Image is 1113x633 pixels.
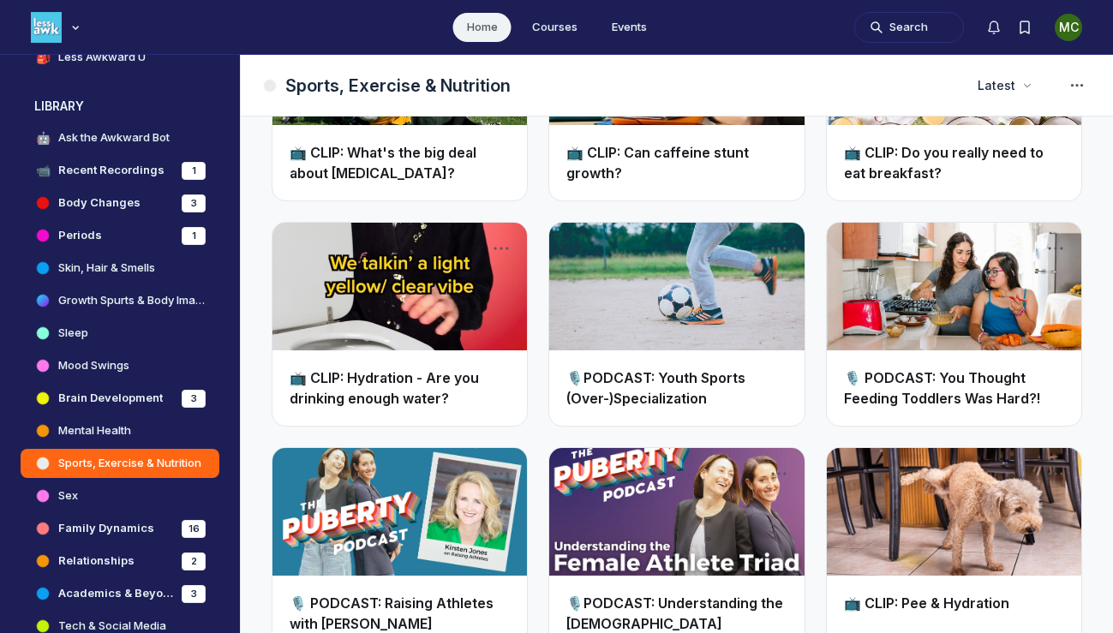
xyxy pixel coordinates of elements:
[58,552,135,570] h4: Relationships
[182,585,206,603] div: 3
[58,260,155,277] h4: Skin, Hair & Smells
[1055,14,1082,41] div: MC
[1044,462,1068,486] button: Post actions
[566,144,749,182] a: 📺 CLIP: Can caffeine stunt growth?
[182,520,206,538] div: 16
[34,162,51,179] span: 📹
[21,93,219,120] button: LIBRARYCollapse space
[58,455,201,472] h4: Sports, Exercise & Nutrition
[58,129,170,146] h4: Ask the Awkward Bot
[58,227,102,244] h4: Periods
[21,351,219,380] a: Mood Swings
[58,520,154,537] h4: Family Dynamics
[58,422,131,439] h4: Mental Health
[58,325,88,342] h4: Sleep
[290,594,494,632] a: 🎙️ PODCAST: Raising Athletes with [PERSON_NAME]
[58,357,129,374] h4: Mood Swings
[285,74,511,98] h1: Sports, Exercise & Nutrition
[767,462,791,486] button: Post actions
[844,144,1044,182] a: 📺 CLIP: Do you really need to eat breakfast?
[489,236,513,260] button: Post actions
[58,162,165,179] h4: Recent Recordings
[978,12,1009,43] button: Notifications
[34,98,84,115] h3: LIBRARY
[598,13,661,42] a: Events
[1044,236,1068,260] button: Post actions
[489,462,513,486] button: Post actions
[1062,70,1092,101] button: Space settings
[21,481,219,511] a: Sex
[844,594,1009,612] a: 📺 CLIP: Pee & Hydration
[21,416,219,445] a: Mental Health
[58,585,175,602] h4: Academics & Beyond
[31,10,84,45] button: Less Awkward Hub logo
[21,254,219,283] a: Skin, Hair & Smells
[21,514,219,543] a: Family Dynamics16
[182,552,206,570] div: 2
[58,390,163,407] h4: Brain Development
[58,487,78,505] h4: Sex
[21,546,219,576] a: Relationships2
[58,49,146,66] h4: Less Awkward U
[21,319,219,348] a: Sleep
[854,12,964,43] button: Search
[767,236,791,260] button: Post actions
[31,12,62,43] img: Less Awkward Hub logo
[21,449,219,478] a: Sports, Exercise & Nutrition
[978,77,1015,94] span: Latest
[290,369,479,407] a: 📺 CLIP: Hydration - Are you drinking enough water?
[1067,75,1087,96] svg: Space settings
[21,384,219,413] a: Brain Development3
[21,156,219,185] a: 📹Recent Recordings1
[1055,14,1082,41] button: User menu options
[21,579,219,608] a: Academics & Beyond3
[182,194,206,212] div: 3
[21,188,219,218] a: Body Changes3
[21,123,219,152] a: 🤖Ask the Awkward Bot
[34,49,51,66] span: 🎒
[241,55,1113,116] header: Page Header
[58,292,206,309] h4: Growth Spurts & Body Image
[58,194,141,212] h4: Body Changes
[21,43,219,72] a: 🎒Less Awkward U
[182,227,206,245] div: 1
[182,162,206,180] div: 1
[34,129,51,146] span: 🤖
[182,390,206,408] div: 3
[21,221,219,250] a: Periods1
[453,13,512,42] a: Home
[566,369,745,407] a: 🎙️PODCAST: Youth Sports (Over-)Specialization
[518,13,591,42] a: Courses
[21,286,219,315] a: Growth Spurts & Body Image
[290,144,476,182] a: 📺 CLIP: What's the big deal about [MEDICAL_DATA]?
[1009,12,1040,43] button: Bookmarks
[844,369,1040,407] a: 🎙️ PODCAST: You Thought Feeding Toddlers Was Hard?!
[967,70,1041,101] button: Latest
